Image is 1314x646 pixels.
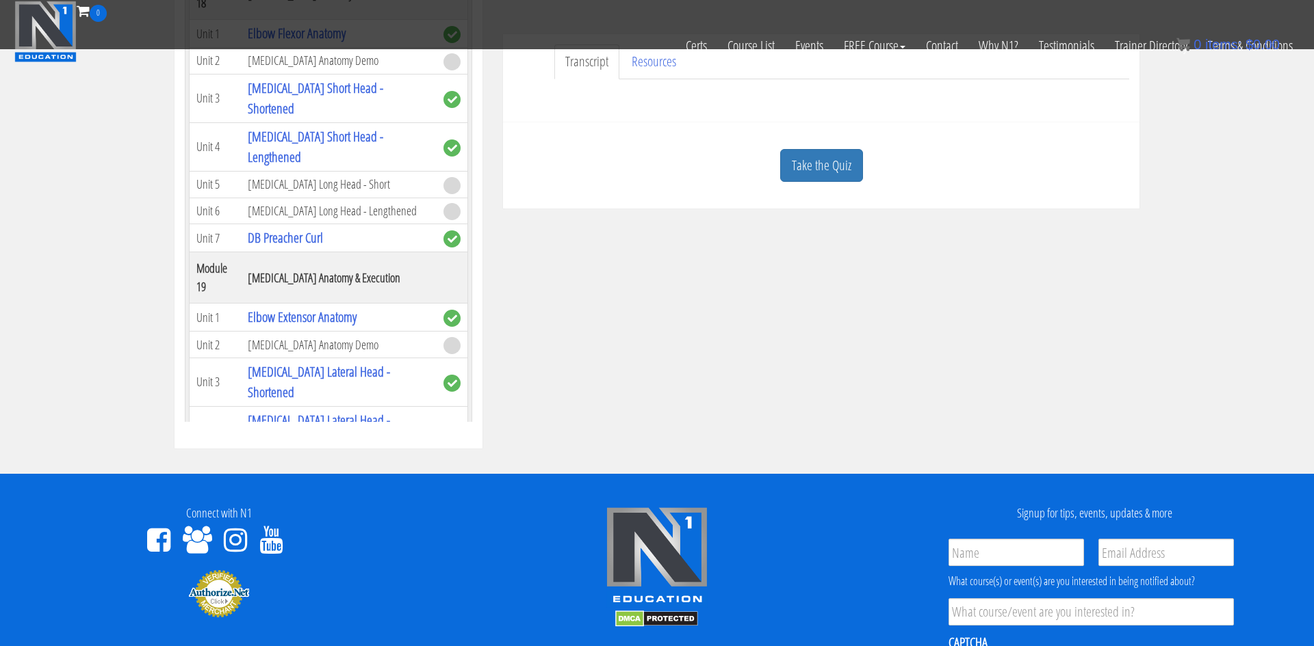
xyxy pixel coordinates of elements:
span: items: [1205,37,1241,52]
a: Why N1? [968,22,1029,70]
div: What course(s) or event(s) are you interested in being notified about? [949,573,1234,589]
td: Unit 5 [190,171,241,198]
span: complete [443,91,461,108]
td: Unit 2 [190,332,241,358]
a: Elbow Extensor Anatomy [248,308,357,326]
td: Unit 6 [190,198,241,224]
a: 0 items: $0.00 [1176,37,1280,52]
th: [MEDICAL_DATA] Anatomy & Execution [241,252,437,304]
a: Terms & Conditions [1198,22,1303,70]
span: $ [1246,37,1253,52]
td: [MEDICAL_DATA] Anatomy Demo [241,332,437,358]
a: Testimonials [1029,22,1105,70]
th: Module 19 [190,252,241,304]
a: DB Preacher Curl [248,228,323,247]
a: [MEDICAL_DATA] Lateral Head - Shortened [248,362,390,401]
td: Unit 3 [190,358,241,406]
a: 0 [77,1,107,20]
a: Events [785,22,834,70]
td: Unit 1 [190,304,241,332]
img: DMCA.com Protection Status [615,610,698,627]
bdi: 0.00 [1246,37,1280,52]
span: 0 [1194,37,1201,52]
a: Course List [717,22,785,70]
span: complete [443,375,461,392]
input: What course/event are you interested in? [949,598,1234,625]
img: Authorize.Net Merchant - Click to Verify [188,569,250,618]
a: Trainer Directory [1105,22,1198,70]
a: [MEDICAL_DATA] Short Head - Shortened [248,79,383,118]
h4: Signup for tips, events, updates & more [886,507,1304,520]
td: [MEDICAL_DATA] Long Head - Short [241,171,437,198]
img: n1-edu-logo [606,507,708,608]
input: Name [949,539,1084,566]
td: [MEDICAL_DATA] Long Head - Lengthened [241,198,437,224]
td: Unit 4 [190,122,241,171]
span: complete [443,139,461,157]
a: Contact [916,22,968,70]
a: Certs [675,22,717,70]
h4: Connect with N1 [10,507,428,520]
span: complete [443,230,461,247]
a: [MEDICAL_DATA] Short Head - Lengthened [248,127,383,166]
a: [MEDICAL_DATA] Lateral Head - Lengthened [248,411,390,450]
span: 0 [90,5,107,22]
input: Email Address [1098,539,1234,566]
img: icon11.png [1176,38,1190,51]
a: Take the Quiz [780,149,863,183]
img: n1-education [14,1,77,62]
td: Unit 3 [190,74,241,122]
td: Unit 7 [190,224,241,252]
td: Unit 4 [190,406,241,455]
a: FREE Course [834,22,916,70]
span: complete [443,310,461,327]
